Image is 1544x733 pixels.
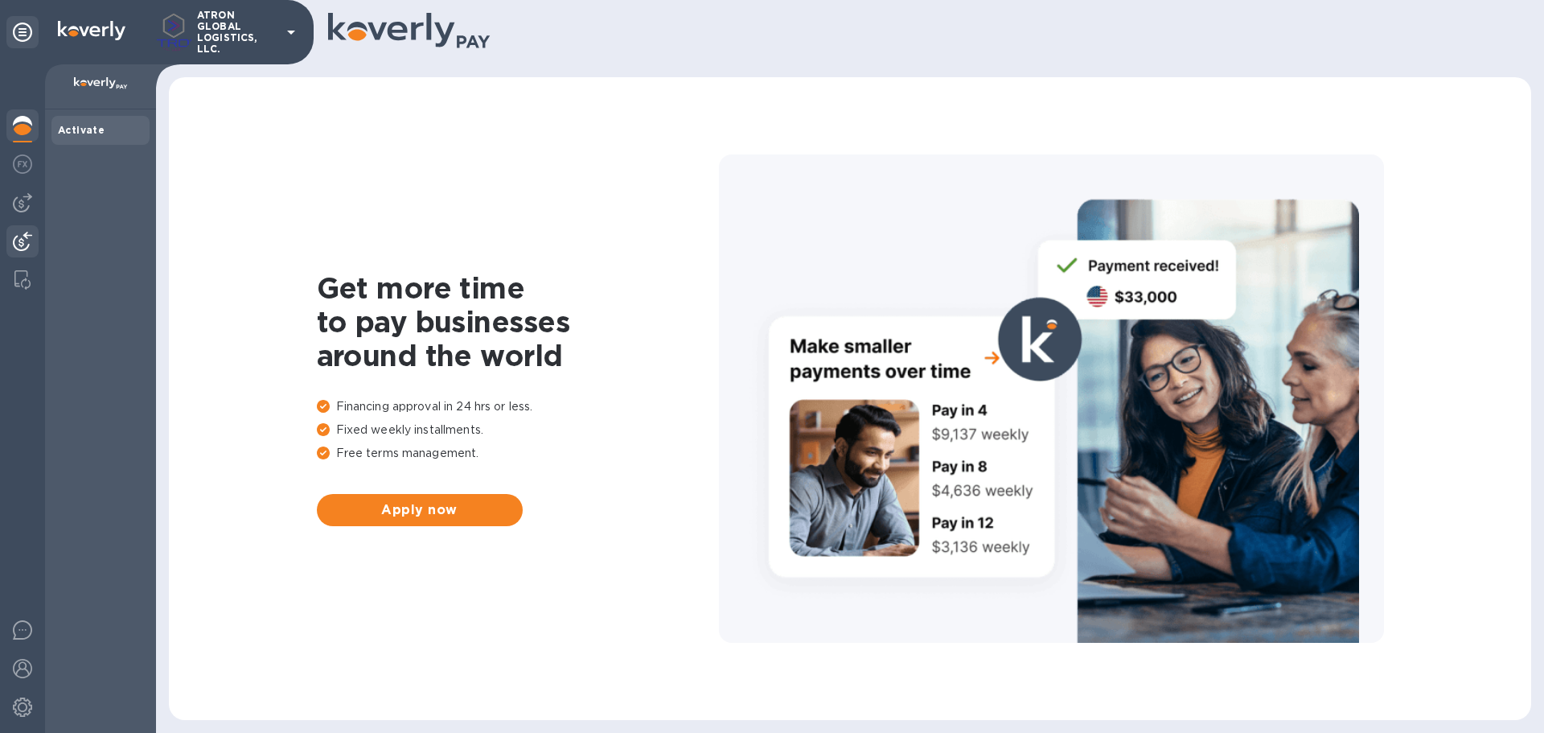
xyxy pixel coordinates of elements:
p: Financing approval in 24 hrs or less. [317,398,719,415]
p: ATRON GLOBAL LOGISTICS, LLC. [197,10,277,55]
span: Apply now [330,500,510,520]
p: Fixed weekly installments. [317,422,719,439]
img: Foreign exchange [13,154,32,174]
h1: Get more time to pay businesses around the world [317,271,719,373]
img: Logo [58,21,125,40]
button: Apply now [317,494,523,526]
div: Unpin categories [6,16,39,48]
b: Activate [58,124,105,136]
p: Free terms management. [317,445,719,462]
